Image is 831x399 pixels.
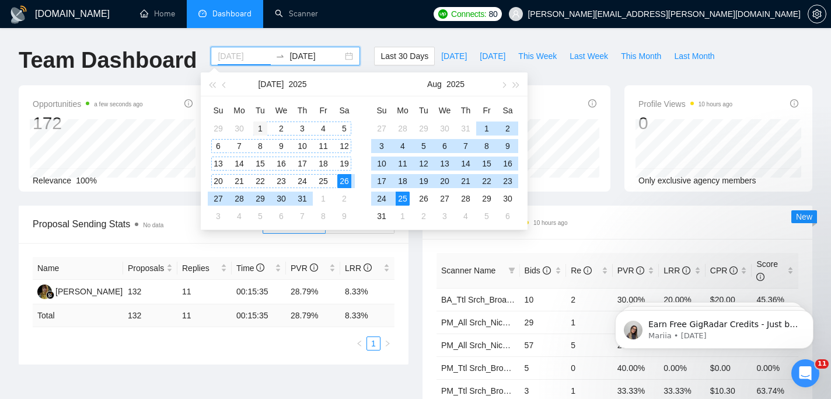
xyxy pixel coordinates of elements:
button: 2025 [288,72,306,96]
td: 8.33% [340,280,394,304]
div: 3 [375,139,389,153]
td: 2025-07-30 [271,190,292,207]
div: 6 [501,209,515,223]
div: 8 [316,209,330,223]
span: info-circle [756,273,764,281]
td: 2025-08-23 [497,172,518,190]
td: 2025-06-30 [229,120,250,137]
td: 2025-07-24 [292,172,313,190]
td: 2025-08-21 [455,172,476,190]
span: info-circle [256,263,264,272]
span: LRR [345,263,372,273]
td: 2025-08-10 [371,155,392,172]
a: PM_All Srch_Niche_Dynmc_35-70 [441,341,567,350]
td: 2025-08-14 [455,155,476,172]
td: 2025-07-04 [313,120,334,137]
td: 57 [520,334,567,356]
div: 30 [274,192,288,206]
div: 1 [253,122,267,136]
td: 2025-08-31 [371,207,392,225]
span: filter [508,267,515,274]
div: 15 [480,157,494,171]
th: Replies [177,257,232,280]
td: 1 [566,311,613,334]
td: 2025-08-04 [392,137,413,155]
div: 13 [211,157,225,171]
td: 2025-07-18 [313,155,334,172]
span: 100% [76,176,97,185]
td: 8.33 % [340,304,394,327]
div: 5 [337,122,351,136]
td: 2025-08-13 [434,155,455,172]
span: Re [571,266,592,275]
button: This Week [512,47,563,65]
a: NK[PERSON_NAME] [37,286,123,296]
div: 2 [501,122,515,136]
td: 2025-08-03 [208,207,229,225]
td: 2025-08-08 [476,137,497,155]
th: Th [455,101,476,120]
li: Previous Page [352,336,366,351]
div: 7 [459,139,473,153]
td: 2025-08-04 [229,207,250,225]
div: 27 [211,192,225,206]
td: 2025-08-08 [313,207,334,225]
td: 2025-08-29 [476,190,497,207]
a: PM_Ttl Srch_Broad_Dynmc_35-70 [441,386,568,395]
input: End date [289,50,343,63]
div: 3 [211,209,225,223]
div: 24 [295,174,309,188]
td: 2025-08-06 [434,137,455,155]
span: dashboard [198,9,207,18]
div: message notification from Mariia, 1w ago. Earn Free GigRadar Credits - Just by Sharing Your Story... [18,25,216,63]
span: info-circle [682,266,690,275]
td: 2025-08-09 [497,137,518,155]
button: left [352,336,366,351]
span: Score [756,259,778,282]
td: 2025-07-08 [250,137,271,155]
img: upwork-logo.png [438,9,448,19]
a: 1 [367,337,380,350]
td: 2025-08-03 [371,137,392,155]
h1: Team Dashboard [19,47,197,74]
td: 00:15:35 [232,304,286,327]
div: 20 [438,174,452,188]
img: Profile image for Mariia [26,35,45,54]
span: info-circle [790,99,798,107]
div: 19 [337,157,351,171]
td: 2025-08-25 [392,190,413,207]
button: Last Month [668,47,721,65]
span: Profile Views [638,97,732,111]
span: info-circle [543,266,551,275]
td: 28.79% [286,280,340,304]
div: 8 [253,139,267,153]
td: 2025-09-04 [455,207,476,225]
td: 2025-07-16 [271,155,292,172]
span: Bids [525,266,551,275]
td: 2025-07-13 [208,155,229,172]
td: 132 [123,280,177,304]
td: 2025-07-28 [229,190,250,207]
div: 11 [316,139,330,153]
th: We [271,101,292,120]
td: 28.79 % [286,304,340,327]
td: 2025-07-20 [208,172,229,190]
a: BA_Ttl Srch_Broad_Cnst [441,295,532,304]
td: 2025-08-27 [434,190,455,207]
span: CPR [710,266,738,275]
div: 9 [337,209,351,223]
th: Sa [497,101,518,120]
span: [DATE] [441,50,467,63]
a: homeHome [140,9,175,19]
div: 22 [480,174,494,188]
td: 2025-06-29 [208,120,229,137]
div: 30 [232,122,246,136]
a: PM_All Srch_Niche_Cnst [441,318,533,327]
td: 2025-09-06 [497,207,518,225]
td: 2025-07-27 [208,190,229,207]
td: 2025-07-29 [250,190,271,207]
td: 2025-08-11 [392,155,413,172]
time: 10 hours ago [533,220,567,226]
div: 4 [396,139,410,153]
td: 2025-08-15 [476,155,497,172]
